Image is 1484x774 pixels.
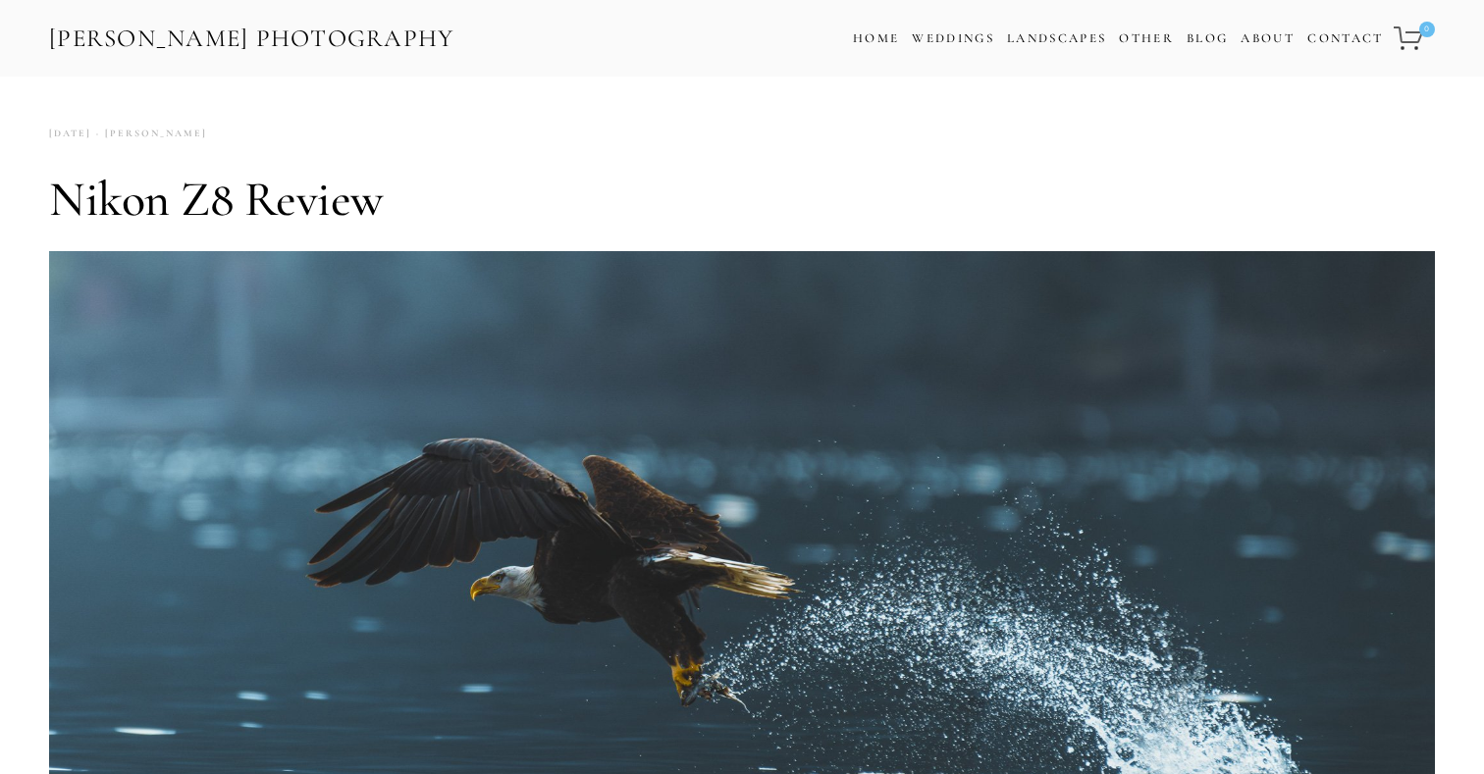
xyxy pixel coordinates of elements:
[912,30,994,46] a: Weddings
[1241,25,1295,53] a: About
[1119,30,1174,46] a: Other
[49,170,1435,229] h1: Nikon Z8 Review
[91,121,207,147] a: [PERSON_NAME]
[1419,22,1435,37] span: 0
[853,25,899,53] a: Home
[1187,25,1228,53] a: Blog
[1391,15,1437,62] a: 0 items in cart
[47,17,456,61] a: [PERSON_NAME] Photography
[1007,30,1106,46] a: Landscapes
[49,121,91,147] time: [DATE]
[1307,25,1383,53] a: Contact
